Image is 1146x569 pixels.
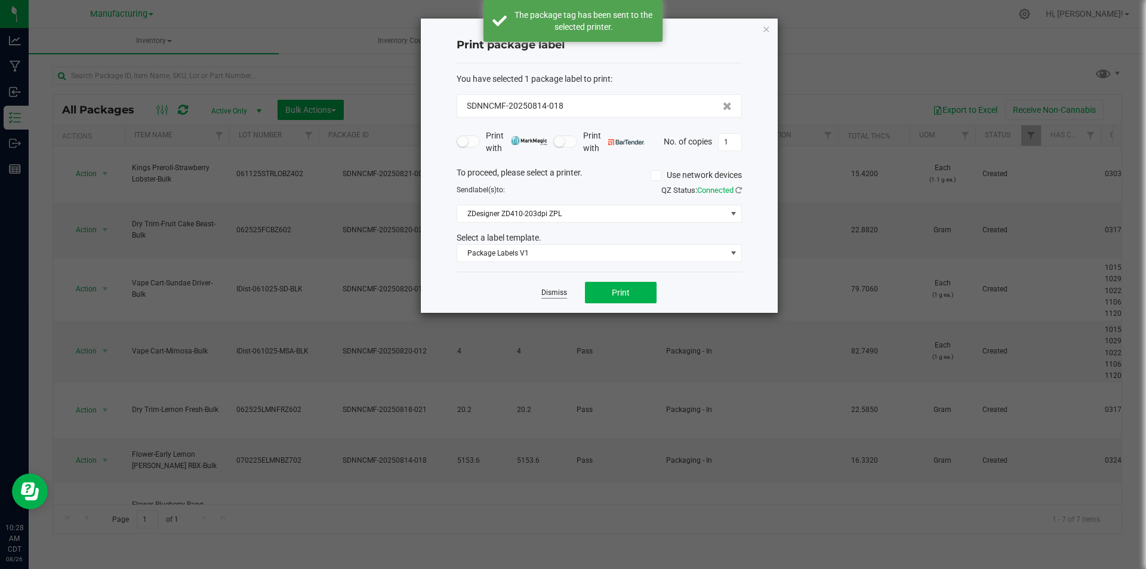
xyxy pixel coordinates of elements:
[448,232,751,244] div: Select a label template.
[457,38,742,53] h4: Print package label
[608,139,645,145] img: bartender.png
[664,136,712,146] span: No. of copies
[448,167,751,184] div: To proceed, please select a printer.
[12,473,48,509] iframe: Resource center
[467,100,563,112] span: SDNNCMF-20250814-018
[541,288,567,298] a: Dismiss
[612,288,630,297] span: Print
[457,205,726,222] span: ZDesigner ZD410-203dpi ZPL
[697,186,734,195] span: Connected
[473,186,497,194] span: label(s)
[457,245,726,262] span: Package Labels V1
[585,282,657,303] button: Print
[583,130,645,155] span: Print with
[457,73,742,85] div: :
[513,9,654,33] div: The package tag has been sent to the selected printer.
[511,136,547,145] img: mark_magic_cybra.png
[486,130,547,155] span: Print with
[457,186,505,194] span: Send to:
[457,74,611,84] span: You have selected 1 package label to print
[651,169,742,182] label: Use network devices
[661,186,742,195] span: QZ Status:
